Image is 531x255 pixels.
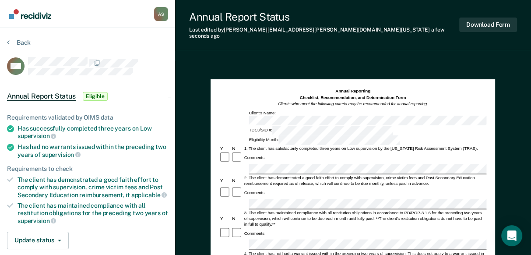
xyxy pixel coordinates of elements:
button: Back [7,39,31,46]
em: Clients who meet the following criteria may be recommended for annual reporting. [278,101,428,106]
div: The client has demonstrated a good faith effort to comply with supervision, crime victim fees and... [18,176,168,198]
span: supervision [42,151,81,158]
strong: Checklist, Recommendation, and Determination Form [300,95,406,99]
div: Y [219,177,231,183]
div: Annual Report Status [189,11,459,23]
span: a few seconds ago [189,27,444,39]
div: 1. The client has satisfactorily completed three years on Low supervision by the [US_STATE] Risk ... [243,145,487,151]
div: Y [219,145,231,151]
div: Open Intercom Messenger [501,225,522,246]
div: 3. The client has maintained compliance with all restitution obligations in accordance to PD/POP-... [243,209,487,227]
button: Profile dropdown button [154,7,168,21]
div: A S [154,7,168,21]
div: Comments: [243,190,267,195]
div: 2. The client has demonstrated a good faith effort to comply with supervision, crime victim fees ... [243,174,487,186]
div: The client has maintained compliance with all restitution obligations for the preceding two years of [18,202,168,224]
div: Comments: [243,230,267,236]
div: N [231,145,243,151]
span: applicable [131,191,167,198]
span: supervision [18,132,56,139]
strong: Annual Reporting [335,88,370,93]
div: N [231,177,243,183]
span: Annual Report Status [7,92,76,101]
button: Download Form [459,18,517,32]
div: Last edited by [PERSON_NAME][EMAIL_ADDRESS][PERSON_NAME][DOMAIN_NAME][US_STATE] [189,27,459,39]
div: TDCJ/SID #: [248,125,394,135]
div: Has successfully completed three years on Low [18,125,168,140]
button: Update status [7,232,69,249]
img: Recidiviz [9,9,51,19]
div: Has had no warrants issued within the preceding two years of [18,143,168,158]
div: Requirements to check [7,165,168,173]
div: N [231,215,243,221]
span: Eligible [83,92,108,101]
div: Requirements validated by OIMS data [7,114,168,121]
div: Comments: [243,155,267,160]
div: Y [219,215,231,221]
span: supervision [18,217,56,224]
div: Eligibility Month: [248,135,401,145]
